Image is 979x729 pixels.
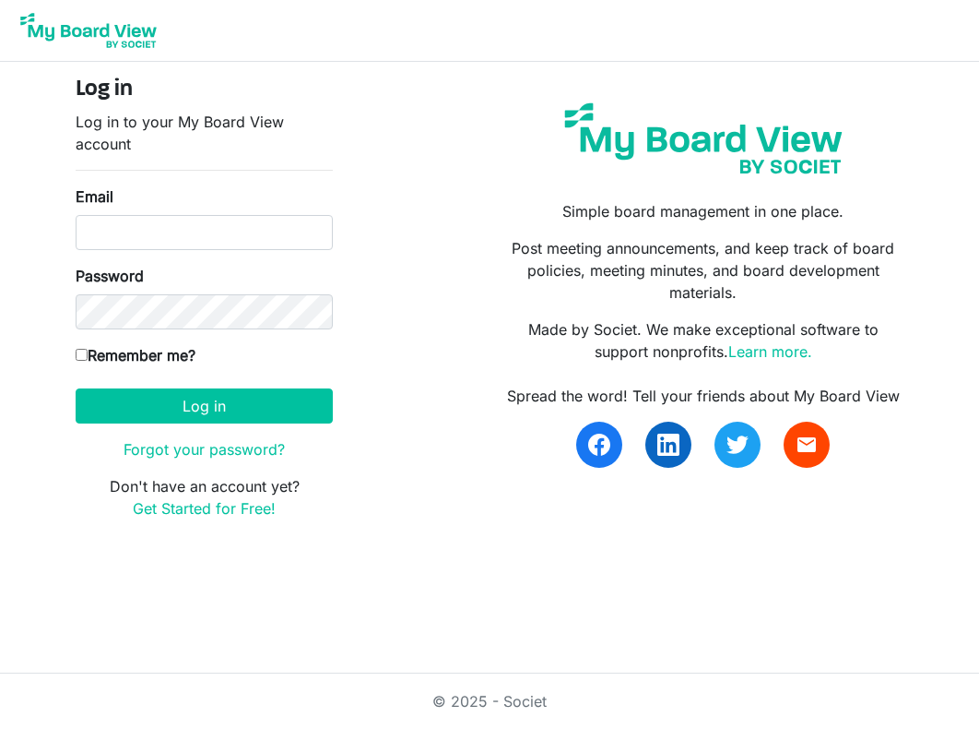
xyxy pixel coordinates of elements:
p: Log in to your My Board View account [76,111,333,155]
a: Get Started for Free! [133,499,276,518]
p: Made by Societ. We make exceptional software to support nonprofits. [503,318,903,363]
span: email [796,434,818,456]
img: linkedin.svg [657,434,679,456]
div: Spread the word! Tell your friends about My Board View [503,385,903,407]
button: Log in [76,388,333,424]
p: Simple board management in one place. [503,200,903,222]
a: Learn more. [728,342,812,361]
label: Email [76,185,113,208]
p: Post meeting announcements, and keep track of board policies, meeting minutes, and board developm... [503,237,903,304]
img: my-board-view-societ.svg [553,91,854,185]
a: Forgot your password? [124,440,285,459]
input: Remember me? [76,349,88,361]
a: © 2025 - Societ [432,692,547,711]
label: Remember me? [76,344,195,366]
label: Password [76,265,144,287]
a: email [784,422,830,468]
p: Don't have an account yet? [76,475,333,520]
img: My Board View Logo [15,7,162,54]
img: facebook.svg [588,434,610,456]
img: twitter.svg [726,434,749,456]
h4: Log in [76,77,333,103]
